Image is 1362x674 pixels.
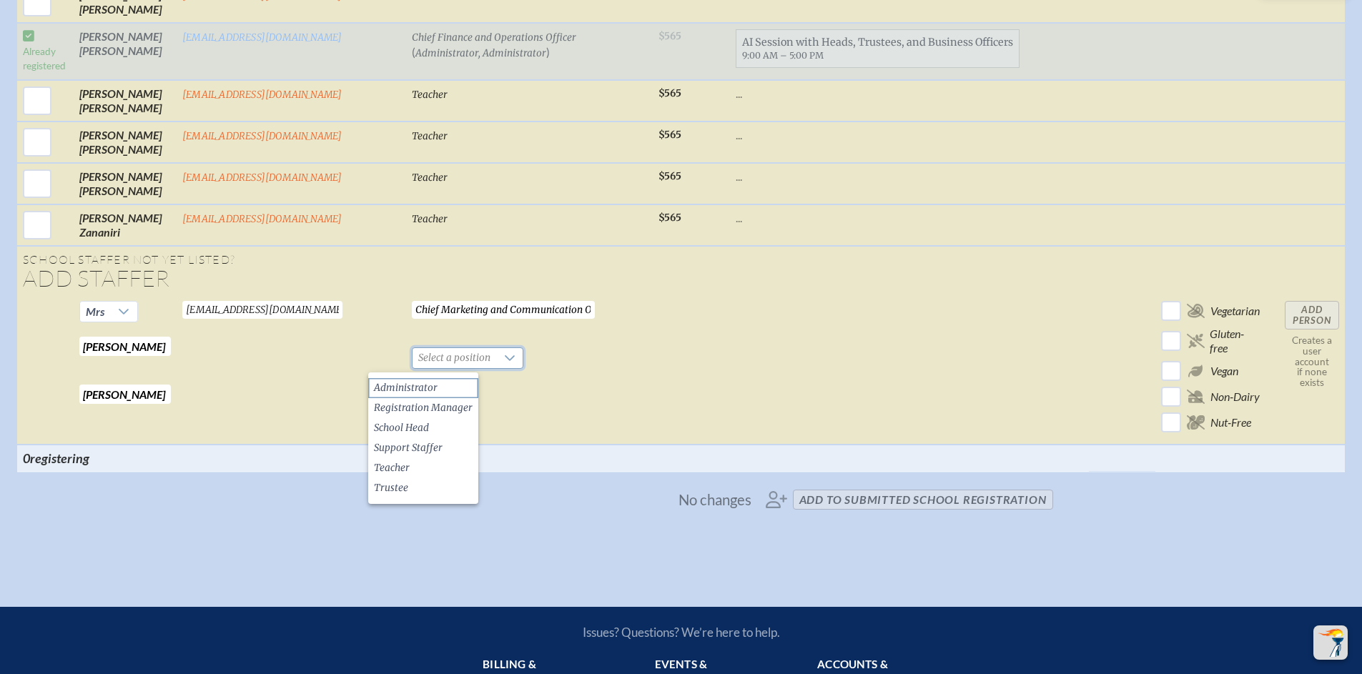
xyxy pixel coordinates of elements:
[374,381,438,395] span: Administrator
[1285,335,1339,389] p: Creates a user account if none exists
[368,372,478,504] ul: Option List
[374,481,408,495] span: Trustee
[368,418,478,438] li: School Head
[182,172,342,184] a: [EMAIL_ADDRESS][DOMAIN_NAME]
[1313,625,1348,660] button: Scroll Top
[374,441,443,455] span: Support Staffer
[413,348,496,368] span: Select a position
[368,438,478,458] li: Support Staffer
[74,204,177,246] td: [PERSON_NAME] Zananiri
[658,87,681,99] span: $565
[182,130,342,142] a: [EMAIL_ADDRESS][DOMAIN_NAME]
[74,163,177,204] td: [PERSON_NAME] [PERSON_NAME]
[412,301,595,319] input: Job Title for Nametag (40 chars max)
[736,86,1082,101] p: ...
[1210,327,1261,355] span: Gluten-free
[368,478,478,498] li: Trustee
[79,385,171,404] input: Last Name
[412,31,576,44] span: Chief Finance and Operations Officer
[182,89,342,101] a: [EMAIL_ADDRESS][DOMAIN_NAME]
[736,128,1082,142] p: ...
[412,45,415,59] span: (
[412,371,451,382] label: Required
[368,378,478,398] li: Administrator
[742,50,824,61] span: 9:00 AM – 5:00 PM
[412,89,448,101] span: Teacher
[182,213,342,225] a: [EMAIL_ADDRESS][DOMAIN_NAME]
[1210,364,1238,378] span: Vegan
[412,172,448,184] span: Teacher
[374,421,429,435] span: School Head
[182,301,342,319] input: Email
[546,45,550,59] span: )
[86,304,104,318] span: Mrs
[368,458,478,478] li: Teacher
[736,169,1082,184] p: ...
[80,302,110,322] span: Mrs
[412,130,448,142] span: Teacher
[74,23,177,80] td: [PERSON_NAME] [PERSON_NAME]
[1210,415,1251,430] span: Nut-Free
[374,461,410,475] span: Teacher
[182,31,342,44] a: [EMAIL_ADDRESS][DOMAIN_NAME]
[736,211,1082,225] p: ...
[79,337,171,356] input: First Name
[74,122,177,163] td: [PERSON_NAME] [PERSON_NAME]
[415,47,546,59] span: Administrator, Administrator
[1210,304,1260,318] span: Vegetarian
[412,213,448,225] span: Teacher
[678,492,751,507] span: No changes
[736,33,1019,64] span: AI Session with Heads, Trustees, and Business Officers
[430,625,933,640] p: Issues? Questions? We’re here to help.
[1210,390,1260,404] span: Non-Dairy
[658,129,681,141] span: $565
[658,212,681,224] span: $565
[17,445,177,472] th: 0
[30,450,89,466] span: registering
[374,401,473,415] span: Registration Manager
[74,80,177,122] td: [PERSON_NAME] [PERSON_NAME]
[368,398,478,418] li: Registration Manager
[658,170,681,182] span: $565
[1316,628,1345,657] img: To the top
